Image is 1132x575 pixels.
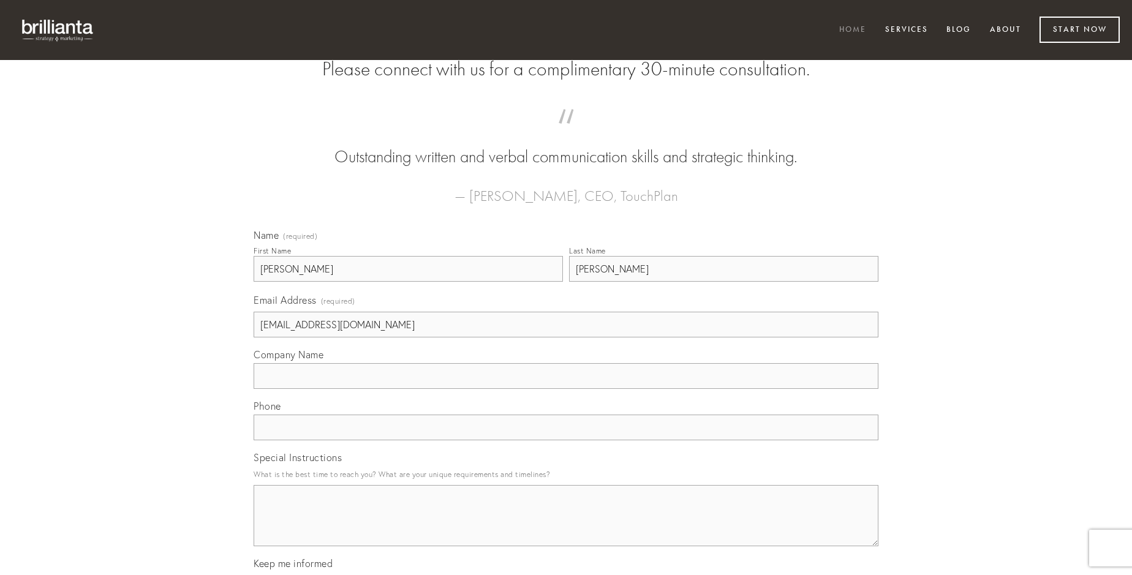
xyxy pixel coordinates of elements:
[254,229,279,241] span: Name
[254,400,281,412] span: Phone
[831,20,874,40] a: Home
[254,557,333,569] span: Keep me informed
[254,246,291,255] div: First Name
[1040,17,1120,43] a: Start Now
[254,348,323,361] span: Company Name
[569,246,606,255] div: Last Name
[938,20,979,40] a: Blog
[254,466,878,483] p: What is the best time to reach you? What are your unique requirements and timelines?
[273,121,859,169] blockquote: Outstanding written and verbal communication skills and strategic thinking.
[321,293,355,309] span: (required)
[273,121,859,145] span: “
[877,20,936,40] a: Services
[982,20,1029,40] a: About
[283,233,317,240] span: (required)
[254,58,878,81] h2: Please connect with us for a complimentary 30-minute consultation.
[254,294,317,306] span: Email Address
[12,12,104,48] img: brillianta - research, strategy, marketing
[254,451,342,464] span: Special Instructions
[273,169,859,208] figcaption: — [PERSON_NAME], CEO, TouchPlan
